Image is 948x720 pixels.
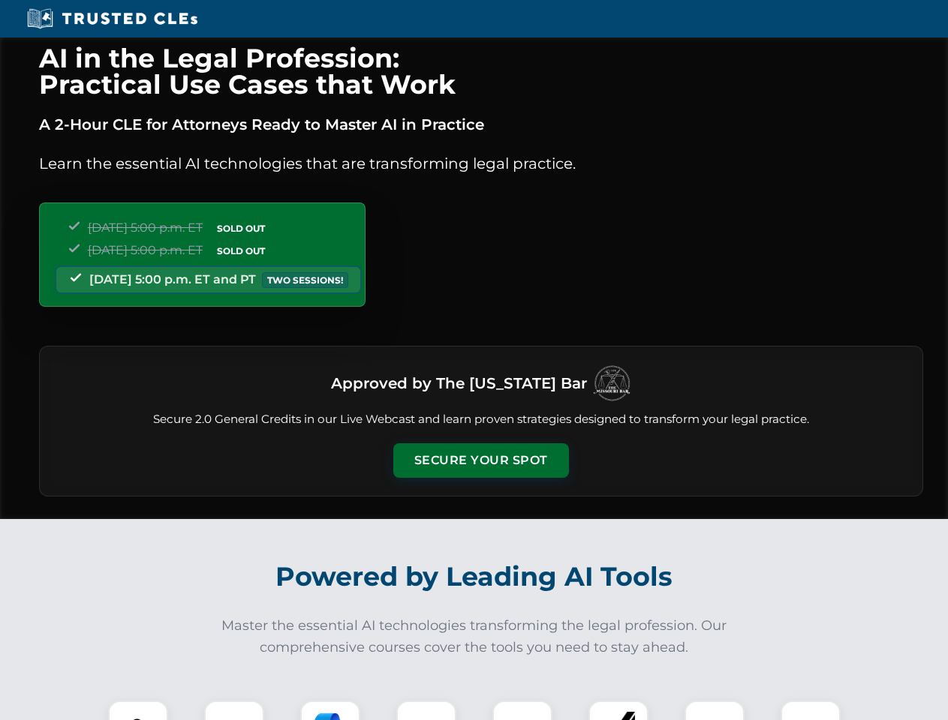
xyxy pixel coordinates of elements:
[88,243,203,257] span: [DATE] 5:00 p.m. ET
[58,411,904,428] p: Secure 2.0 General Credits in our Live Webcast and learn proven strategies designed to transform ...
[212,615,737,658] p: Master the essential AI technologies transforming the legal profession. Our comprehensive courses...
[88,220,203,235] span: [DATE] 5:00 p.m. ET
[59,550,890,603] h2: Powered by Leading AI Tools
[393,443,569,478] button: Secure Your Spot
[23,7,202,30] img: Trusted CLEs
[39,151,923,175] p: Learn the essential AI technologies that are transforming legal practice.
[212,220,270,236] span: SOLD OUT
[593,364,630,402] img: Logo
[331,370,587,397] h3: Approved by The [US_STATE] Bar
[39,112,923,136] p: A 2-Hour CLE for Attorneys Ready to Master AI in Practice
[39,45,923,97] h1: AI in the Legal Profession: Practical Use Cases that Work
[212,243,270,259] span: SOLD OUT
